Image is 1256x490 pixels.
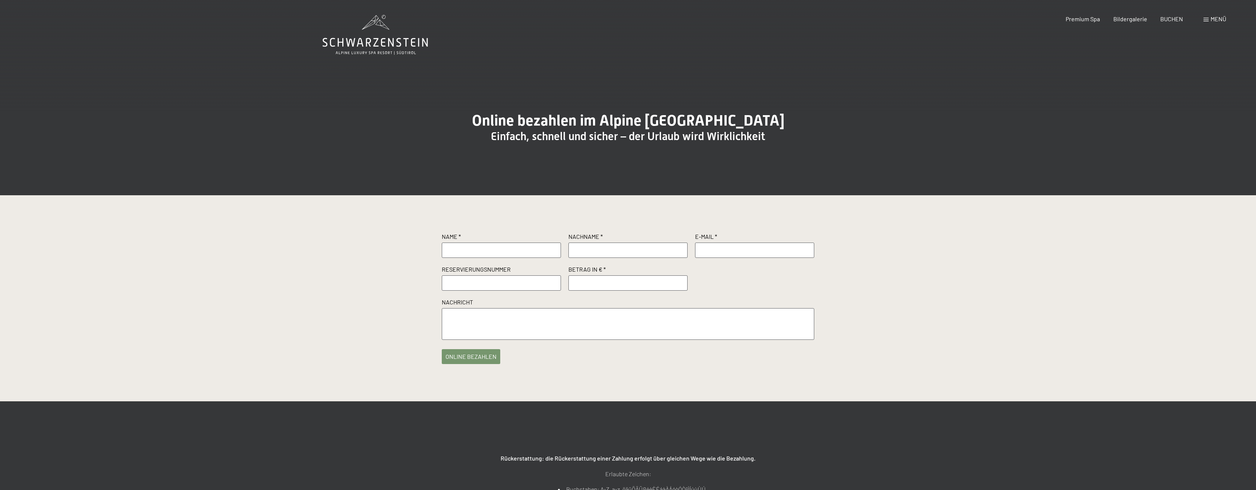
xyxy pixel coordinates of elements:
span: Online bezahlen im Alpine [GEOGRAPHIC_DATA] [472,112,784,129]
a: BUCHEN [1160,15,1183,22]
span: Menü [1211,15,1226,22]
a: Bildergalerie [1113,15,1147,22]
label: Name * [442,233,561,243]
a: Premium Spa [1066,15,1100,22]
label: Nachname * [568,233,688,243]
button: online bezahlen [442,349,500,364]
label: E-Mail * [695,233,814,243]
label: Betrag in € * [568,265,688,275]
strong: Rückerstattung: die Rückerstattung einer Zahlung erfolgt über gleichen Wege wie die Bezahlung. [501,455,755,462]
label: Nachricht [442,298,814,308]
span: Einfach, schnell und sicher – der Urlaub wird Wirklichkeit [491,130,765,143]
label: Reservierungsnummer [442,265,561,275]
p: Erlaubte Zeichen: [442,469,814,479]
